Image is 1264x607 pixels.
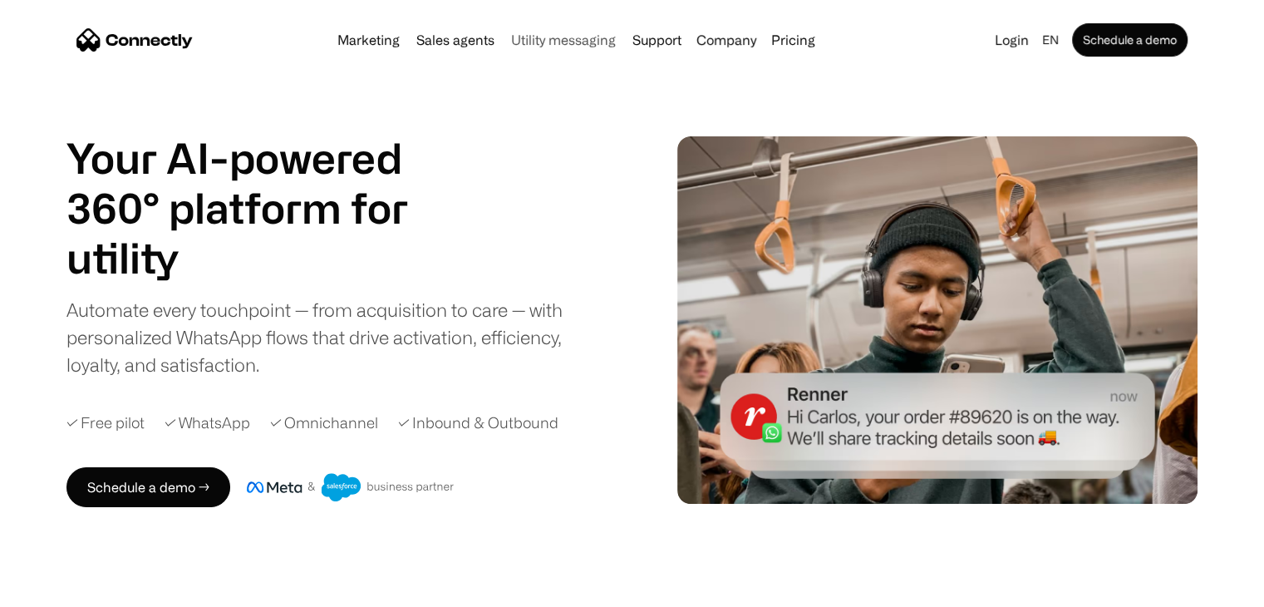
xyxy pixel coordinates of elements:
[988,28,1035,52] a: Login
[504,33,622,47] a: Utility messaging
[1072,23,1188,57] a: Schedule a demo
[247,473,455,501] img: Meta and Salesforce business partner badge.
[66,412,145,434] div: ✓ Free pilot
[66,233,449,283] div: carousel
[66,296,590,378] div: Automate every touchpoint — from acquisition to care — with personalized WhatsApp flows that driv...
[33,578,100,601] ul: Language list
[765,33,822,47] a: Pricing
[165,412,250,434] div: ✓ WhatsApp
[66,467,230,507] a: Schedule a demo →
[398,412,558,434] div: ✓ Inbound & Outbound
[66,133,449,233] h1: Your AI-powered 360° platform for
[66,233,449,283] h1: utility
[331,33,406,47] a: Marketing
[1035,28,1069,52] div: en
[76,27,193,52] a: home
[626,33,688,47] a: Support
[696,28,756,52] div: Company
[270,412,378,434] div: ✓ Omnichannel
[691,28,761,52] div: Company
[66,233,449,283] div: 3 of 4
[1042,28,1059,52] div: en
[17,576,100,601] aside: Language selected: English
[410,33,501,47] a: Sales agents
